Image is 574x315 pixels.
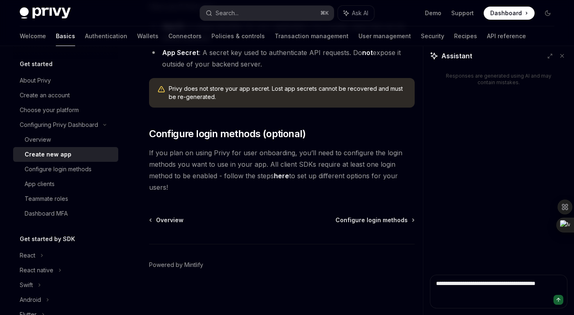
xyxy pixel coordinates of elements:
[13,132,118,147] a: Overview
[20,76,51,85] div: About Privy
[13,73,118,88] a: About Privy
[362,48,373,57] strong: not
[162,48,199,57] strong: App Secret
[13,191,118,206] a: Teammate roles
[320,10,329,16] span: ⌘ K
[335,216,414,224] a: Configure login methods
[156,216,184,224] span: Overview
[335,216,408,224] span: Configure login methods
[56,26,75,46] a: Basics
[13,103,118,117] a: Choose your platform
[20,26,46,46] a: Welcome
[358,26,411,46] a: User management
[25,209,68,218] div: Dashboard MFA
[451,9,474,17] a: Support
[541,7,554,20] button: Toggle dark mode
[20,251,35,260] div: React
[149,47,415,70] li: : A secret key used to authenticate API requests. Do expose it outside of your backend server.
[274,172,289,180] a: here
[157,85,165,94] svg: Warning
[443,73,554,86] div: Responses are generated using AI and may contain mistakes.
[490,9,522,17] span: Dashboard
[20,265,53,275] div: React native
[20,105,79,115] div: Choose your platform
[275,26,349,46] a: Transaction management
[20,120,98,130] div: Configuring Privy Dashboard
[484,7,535,20] a: Dashboard
[200,6,333,21] button: Search...⌘K
[553,295,563,305] button: Send message
[137,26,158,46] a: Wallets
[20,90,70,100] div: Create an account
[20,234,75,244] h5: Get started by SDK
[425,9,441,17] a: Demo
[20,7,71,19] img: dark logo
[20,59,53,69] h5: Get started
[85,26,127,46] a: Authentication
[149,261,203,269] a: Powered by Mintlify
[487,26,526,46] a: API reference
[13,162,118,177] a: Configure login methods
[211,26,265,46] a: Policies & controls
[149,147,415,193] span: If you plan on using Privy for user onboarding, you’ll need to configure the login methods you wa...
[441,51,472,61] span: Assistant
[338,6,374,21] button: Ask AI
[25,179,55,189] div: App clients
[25,149,71,159] div: Create new app
[169,85,406,101] span: Privy does not store your app secret. Lost app secrets cannot be recovered and must be re-generated.
[20,280,33,290] div: Swift
[25,194,68,204] div: Teammate roles
[13,147,118,162] a: Create new app
[25,164,92,174] div: Configure login methods
[149,127,306,140] span: Configure login methods (optional)
[352,9,368,17] span: Ask AI
[20,295,41,305] div: Android
[216,8,239,18] div: Search...
[25,135,51,145] div: Overview
[13,177,118,191] a: App clients
[13,88,118,103] a: Create an account
[150,216,184,224] a: Overview
[168,26,202,46] a: Connectors
[454,26,477,46] a: Recipes
[421,26,444,46] a: Security
[13,206,118,221] a: Dashboard MFA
